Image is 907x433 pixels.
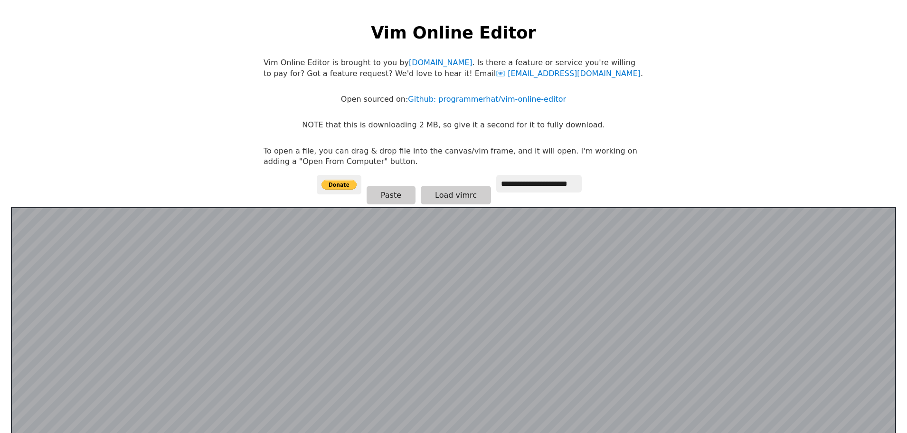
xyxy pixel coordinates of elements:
[341,94,566,105] p: Open sourced on:
[496,69,641,78] a: [EMAIL_ADDRESS][DOMAIN_NAME]
[264,58,643,79] p: Vim Online Editor is brought to you by . Is there a feature or service you're willing to pay for?...
[264,146,643,167] p: To open a file, you can drag & drop file into the canvas/vim frame, and it will open. I'm working...
[371,21,536,44] h1: Vim Online Editor
[367,186,416,204] button: Paste
[302,120,605,130] p: NOTE that this is downloading 2 MB, so give it a second for it to fully download.
[408,95,566,104] a: Github: programmerhat/vim-online-editor
[421,186,491,204] button: Load vimrc
[409,58,472,67] a: [DOMAIN_NAME]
